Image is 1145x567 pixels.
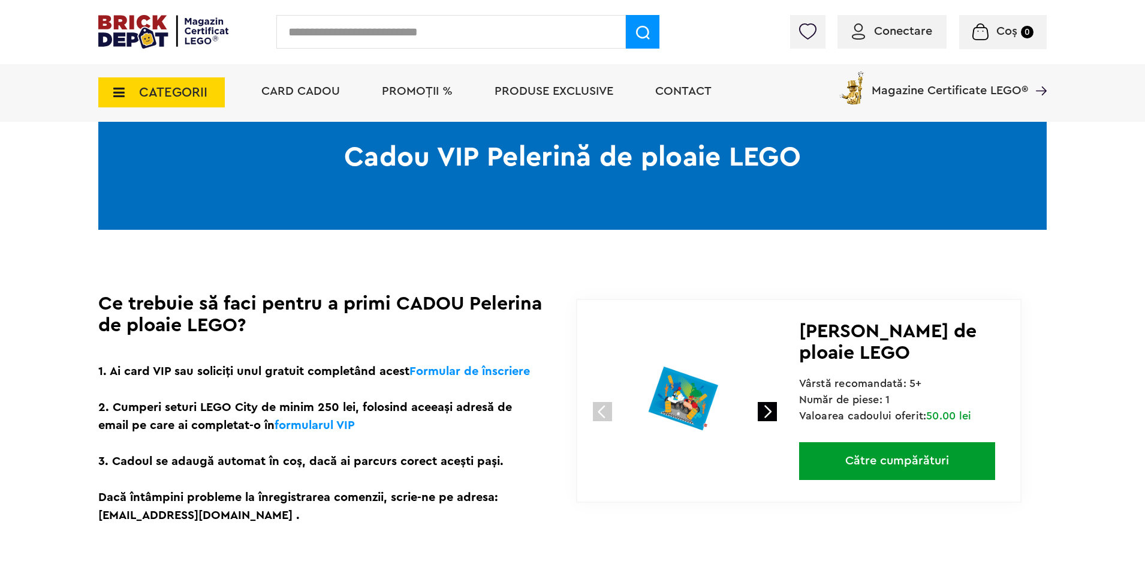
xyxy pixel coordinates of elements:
span: CATEGORII [139,86,207,99]
span: [PERSON_NAME] de ploaie LEGO [799,322,977,362]
span: Magazine Certificate LEGO® [872,69,1028,97]
a: Către cumpărături [799,442,995,480]
img: 109894-cadou-lego-2.jpg [604,322,764,482]
a: Conectare [852,25,932,37]
h1: Ce trebuie să faci pentru a primi CADOU Pelerina de ploaie LEGO? [98,293,543,336]
span: Valoarea cadoului oferit: [799,410,972,421]
p: 1. Ai card VIP sau soliciți unul gratuit completând acest 2. Cumperi seturi LEGO City de minim 25... [98,362,543,524]
span: Număr de piese: 1 [799,394,890,405]
span: Coș [996,25,1017,37]
span: Vârstă recomandată: 5+ [799,378,922,389]
a: Magazine Certificate LEGO® [1028,69,1047,81]
a: formularul VIP [275,419,355,431]
a: Produse exclusive [495,85,613,97]
span: 50.00 lei [926,410,971,421]
a: Contact [655,85,712,97]
a: Formular de înscriere [409,365,530,377]
span: Conectare [874,25,932,37]
a: Card Cadou [261,85,340,97]
a: PROMOȚII % [382,85,453,97]
small: 0 [1021,26,1033,38]
h1: Cadou VIP Pelerină de ploaie LEGO [98,85,1047,230]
